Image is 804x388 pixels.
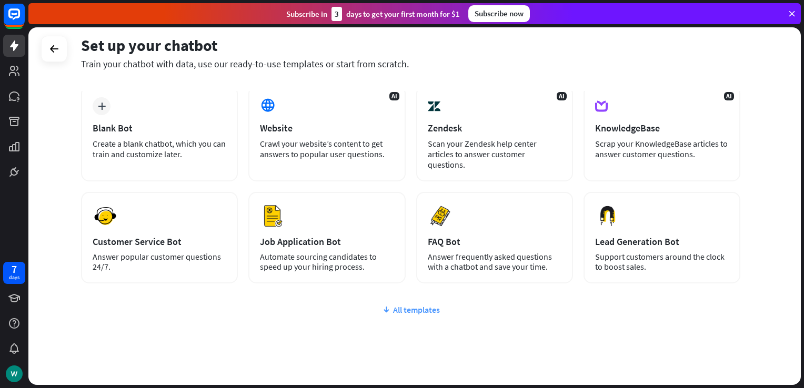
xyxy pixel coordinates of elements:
[98,103,106,110] i: plus
[286,7,460,21] div: Subscribe in days to get your first month for $1
[260,122,394,134] div: Website
[260,252,394,272] div: Automate sourcing candidates to speed up your hiring process.
[93,122,226,134] div: Blank Bot
[93,252,226,272] div: Answer popular customer questions 24/7.
[724,92,734,100] span: AI
[428,252,561,272] div: Answer frequently asked questions with a chatbot and save your time.
[557,92,567,100] span: AI
[3,262,25,284] a: 7 days
[428,122,561,134] div: Zendesk
[595,236,729,248] div: Lead Generation Bot
[468,5,530,22] div: Subscribe now
[389,92,399,100] span: AI
[81,35,740,55] div: Set up your chatbot
[595,252,729,272] div: Support customers around the clock to boost sales.
[12,264,17,274] div: 7
[81,304,740,315] div: All templates
[93,138,226,159] div: Create a blank chatbot, which you can train and customize later.
[93,236,226,248] div: Customer Service Bot
[260,236,394,248] div: Job Application Bot
[81,58,740,70] div: Train your chatbot with data, use our ready-to-use templates or start from scratch.
[260,138,394,159] div: Crawl your website’s content to get answers to popular user questions.
[428,138,561,170] div: Scan your Zendesk help center articles to answer customer questions.
[331,7,342,21] div: 3
[428,236,561,248] div: FAQ Bot
[9,274,19,281] div: days
[8,4,40,36] button: Open LiveChat chat widget
[595,138,729,159] div: Scrap your KnowledgeBase articles to answer customer questions.
[595,122,729,134] div: KnowledgeBase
